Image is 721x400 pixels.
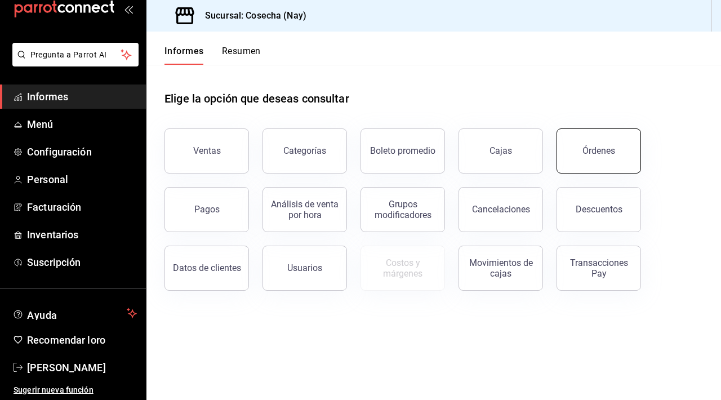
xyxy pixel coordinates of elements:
[14,385,94,394] font: Sugerir nueva función
[472,204,530,215] font: Cancelaciones
[173,263,241,273] font: Datos de clientes
[283,145,326,156] font: Categorías
[557,128,641,174] button: Órdenes
[27,91,68,103] font: Informes
[164,128,249,174] button: Ventas
[8,57,139,69] a: Pregunta a Parrot AI
[27,201,81,213] font: Facturación
[164,187,249,232] button: Pagos
[27,309,57,321] font: Ayuda
[459,128,543,174] button: Cajas
[489,145,512,156] font: Cajas
[576,204,622,215] font: Descuentos
[459,187,543,232] button: Cancelaciones
[30,50,107,59] font: Pregunta a Parrot AI
[124,5,133,14] button: abrir_cajón_menú
[194,204,220,215] font: Pagos
[375,199,431,220] font: Grupos modificadores
[582,145,615,156] font: Órdenes
[193,145,221,156] font: Ventas
[222,46,261,56] font: Resumen
[164,246,249,291] button: Datos de clientes
[262,187,347,232] button: Análisis de venta por hora
[271,199,339,220] font: Análisis de venta por hora
[27,174,68,185] font: Personal
[383,257,422,279] font: Costos y márgenes
[12,43,139,66] button: Pregunta a Parrot AI
[360,128,445,174] button: Boleto promedio
[370,145,435,156] font: Boleto promedio
[27,256,81,268] font: Suscripción
[27,362,106,374] font: [PERSON_NAME]
[164,92,349,105] font: Elige la opción que deseas consultar
[27,229,78,241] font: Inventarios
[27,334,105,346] font: Recomendar loro
[287,263,322,273] font: Usuarios
[557,246,641,291] button: Transacciones Pay
[570,257,628,279] font: Transacciones Pay
[262,128,347,174] button: Categorías
[459,246,543,291] button: Movimientos de cajas
[262,246,347,291] button: Usuarios
[360,187,445,232] button: Grupos modificadores
[557,187,641,232] button: Descuentos
[164,45,261,65] div: pestañas de navegación
[469,257,533,279] font: Movimientos de cajas
[27,146,92,158] font: Configuración
[205,10,306,21] font: Sucursal: Cosecha (Nay)
[360,246,445,291] button: Contrata inventarios para ver este informe
[27,118,54,130] font: Menú
[164,46,204,56] font: Informes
